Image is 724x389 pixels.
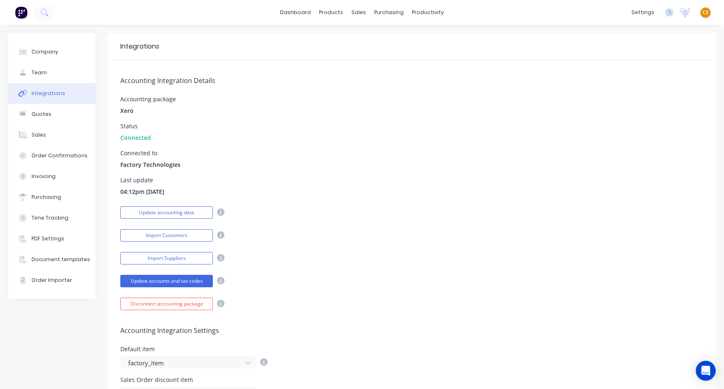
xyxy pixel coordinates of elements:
[347,6,370,19] div: sales
[120,160,180,169] span: Factory Technologies
[276,6,315,19] a: dashboard
[120,206,213,219] button: Update accounting data
[8,166,95,187] button: Invoicing
[120,77,703,85] h5: Accounting Integration Details
[8,145,95,166] button: Order Confirmations
[8,104,95,125] button: Quotes
[32,193,61,201] div: Purchasing
[120,252,213,264] button: Import Suppliers
[8,62,95,83] button: Team
[120,346,268,352] div: Default item
[120,187,164,196] span: 04:12pm [DATE]
[32,131,46,139] div: Sales
[8,187,95,208] button: Purchasing
[120,177,164,183] div: Last update
[8,270,95,291] button: Order Importer
[32,235,64,242] div: PDF Settings
[32,256,90,263] div: Document templates
[120,377,268,383] div: Sales Order discount item
[408,6,448,19] div: productivity
[120,327,703,335] h5: Accounting Integration Settings
[120,229,213,242] button: Import Customers
[702,9,709,16] span: CS
[32,90,65,97] div: Integrations
[8,42,95,62] button: Company
[32,152,88,159] div: Order Confirmations
[120,123,151,129] div: Status
[315,6,347,19] div: products
[32,69,47,76] div: Team
[8,228,95,249] button: PDF Settings
[120,106,134,115] span: Xero
[8,208,95,228] button: Time Tracking
[15,6,27,19] img: Factory
[8,249,95,270] button: Document templates
[32,276,72,284] div: Order Importer
[8,83,95,104] button: Integrations
[120,133,151,142] span: Connected
[120,96,176,102] div: Accounting package
[32,110,51,118] div: Quotes
[120,150,180,156] div: Connected to
[32,48,58,56] div: Company
[32,214,68,222] div: Time Tracking
[8,125,95,145] button: Sales
[627,6,658,19] div: settings
[370,6,408,19] div: purchasing
[120,42,159,51] div: Integrations
[120,298,213,310] button: Disconnect accounting package
[32,173,56,180] div: Invoicing
[696,361,716,381] div: Open Intercom Messenger
[120,275,213,287] button: Update accounts and tax codes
